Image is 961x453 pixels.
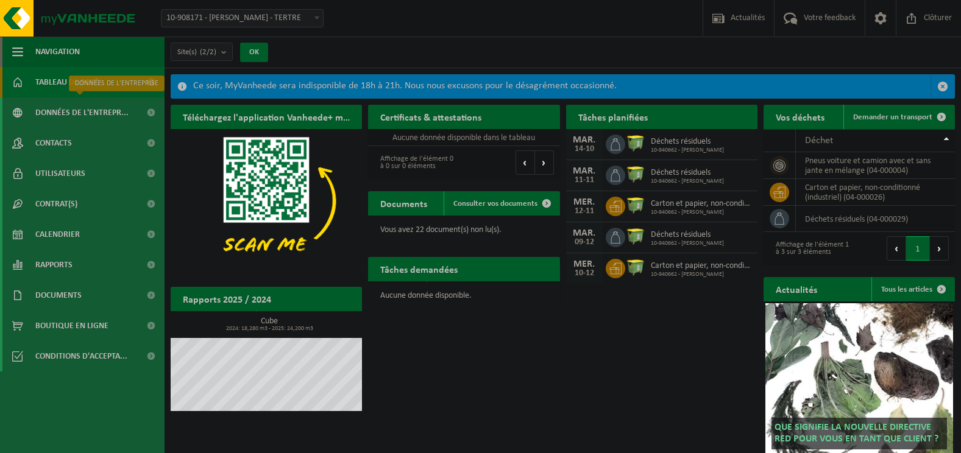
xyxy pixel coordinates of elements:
span: 10-940662 - [PERSON_NAME] [651,209,751,216]
div: 09-12 [572,238,597,247]
span: Tableau de bord [35,67,101,97]
button: Previous [516,150,535,175]
span: Déchets résiduels [651,137,724,147]
h2: Rapports 2025 / 2024 [171,287,283,311]
img: Download de VHEPlus App [171,129,362,273]
count: (2/2) [200,48,216,56]
img: WB-1100-HPE-GN-50 [625,133,646,153]
img: WB-1100-HPE-GN-50 [625,164,646,184]
div: Affichage de l'élément 0 à 0 sur 0 éléments [374,149,458,176]
img: WB-1100-HPE-GN-50 [625,195,646,216]
td: Aucune donnée disponible dans le tableau [368,129,559,146]
div: MAR. [572,166,597,176]
img: WB-1100-HPE-GN-50 [625,257,646,278]
span: Carton et papier, non-conditionné (industriel) [651,261,751,271]
div: 10-12 [572,269,597,278]
div: MAR. [572,228,597,238]
span: Utilisateurs [35,158,85,189]
button: 1 [906,236,930,261]
span: 10-908171 - HERINNE, KÉVIN - TERTRE [161,10,323,27]
td: carton et papier, non-conditionné (industriel) (04-000026) [796,179,955,206]
h2: Vos déchets [764,105,837,128]
span: Contrat(s) [35,189,77,219]
span: Boutique en ligne [35,311,108,341]
span: 10-940662 - [PERSON_NAME] [651,271,751,278]
h2: Actualités [764,277,829,301]
span: Déchets résiduels [651,168,724,178]
span: 10-940662 - [PERSON_NAME] [651,147,724,154]
p: Aucune donnée disponible. [380,292,547,300]
button: OK [240,43,268,62]
div: MER. [572,259,597,269]
span: Rapports [35,250,73,280]
a: Tous les articles [871,277,954,301]
h2: Téléchargez l'application Vanheede+ maintenant! [171,105,362,128]
button: Site(s)(2/2) [171,43,233,61]
span: Carton et papier, non-conditionné (industriel) [651,199,751,209]
span: Calendrier [35,219,80,250]
a: Demander un transport [843,105,954,129]
span: Site(s) [177,43,216,61]
button: Next [535,150,554,175]
div: Affichage de l'élément 1 à 3 sur 3 éléments [770,235,853,262]
div: 12-11 [572,207,597,216]
span: Demander un transport [853,113,932,121]
span: Consulter vos documents [453,200,537,208]
h3: Cube [177,317,362,332]
div: 14-10 [572,145,597,153]
span: 10-908171 - HERINNE, KÉVIN - TERTRE [161,9,324,27]
img: WB-1100-HPE-GN-50 [625,226,646,247]
div: Ce soir, MyVanheede sera indisponible de 18h à 21h. Nous nous excusons pour le désagrément occasi... [193,75,931,98]
span: 2024: 18,280 m3 - 2025: 24,200 m3 [177,326,362,332]
div: MER. [572,197,597,207]
td: déchets résiduels (04-000029) [796,206,955,232]
span: Navigation [35,37,80,67]
span: 10-940662 - [PERSON_NAME] [651,178,724,185]
button: Next [930,236,949,261]
h2: Documents [368,191,439,215]
a: Consulter vos documents [444,191,559,216]
h2: Tâches demandées [368,257,470,281]
p: Vous avez 22 document(s) non lu(s). [380,226,547,234]
a: Consulter les rapports [256,311,361,335]
span: Conditions d'accepta... [35,341,127,371]
button: Previous [887,236,906,261]
div: MAR. [572,135,597,145]
div: 11-11 [572,176,597,184]
span: Contacts [35,128,72,158]
span: Déchet [805,136,833,146]
span: Déchets résiduels [651,230,724,240]
span: Documents [35,280,82,311]
td: pneus voiture et camion avec et sans jante en mélange (04-000004) [796,152,955,179]
h2: Tâches planifiées [566,105,660,128]
h2: Certificats & attestations [368,105,494,128]
span: Données de l'entrepr... [35,97,129,128]
span: 10-940662 - [PERSON_NAME] [651,240,724,247]
span: Que signifie la nouvelle directive RED pour vous en tant que client ? [775,423,938,444]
